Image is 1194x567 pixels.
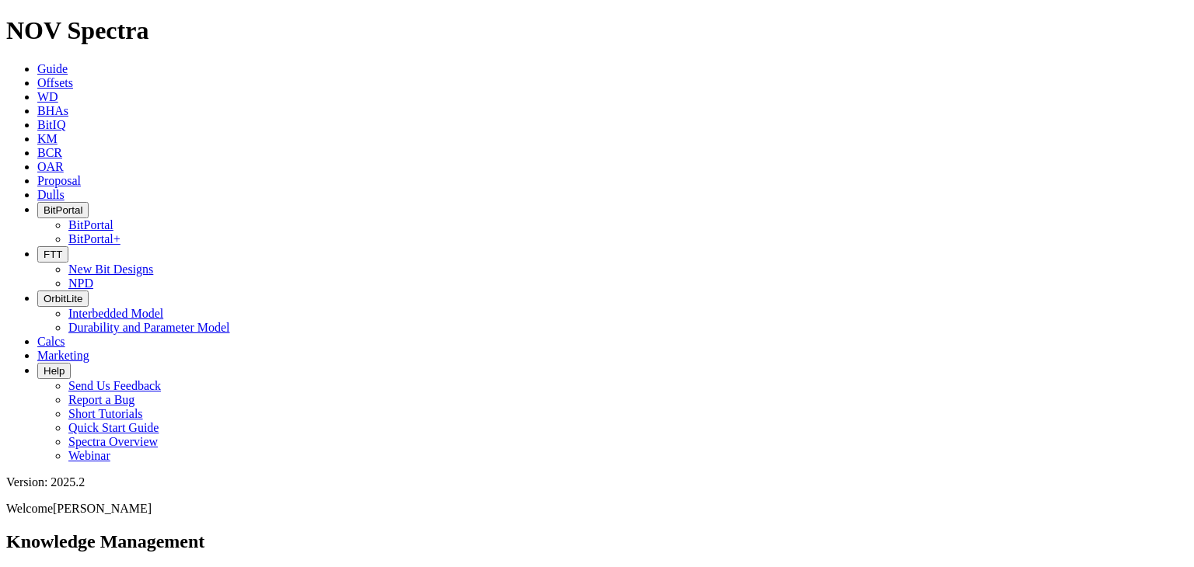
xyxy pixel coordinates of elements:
a: NPD [68,277,93,290]
a: Send Us Feedback [68,379,161,392]
a: BitPortal+ [68,232,120,245]
button: Help [37,363,71,379]
a: Report a Bug [68,393,134,406]
p: Welcome [6,502,1188,516]
a: Short Tutorials [68,407,143,420]
a: Webinar [68,449,110,462]
span: [PERSON_NAME] [53,502,152,515]
a: BitPortal [68,218,113,231]
a: Dulls [37,188,65,201]
a: Proposal [37,174,81,187]
a: BHAs [37,104,68,117]
span: OrbitLite [44,293,82,304]
button: OrbitLite [37,290,89,307]
span: BitPortal [44,204,82,216]
h1: NOV Spectra [6,16,1188,45]
a: Quick Start Guide [68,421,159,434]
a: OAR [37,160,64,173]
a: Calcs [37,335,65,348]
span: Help [44,365,65,377]
a: BitIQ [37,118,65,131]
a: Spectra Overview [68,435,158,448]
a: BCR [37,146,62,159]
a: Marketing [37,349,89,362]
span: FTT [44,249,62,260]
a: Guide [37,62,68,75]
button: BitPortal [37,202,89,218]
a: Interbedded Model [68,307,163,320]
button: FTT [37,246,68,263]
a: Durability and Parameter Model [68,321,230,334]
a: KM [37,132,58,145]
a: New Bit Designs [68,263,153,276]
h2: Knowledge Management [6,531,1188,552]
div: Version: 2025.2 [6,475,1188,489]
a: WD [37,90,58,103]
a: Offsets [37,76,73,89]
